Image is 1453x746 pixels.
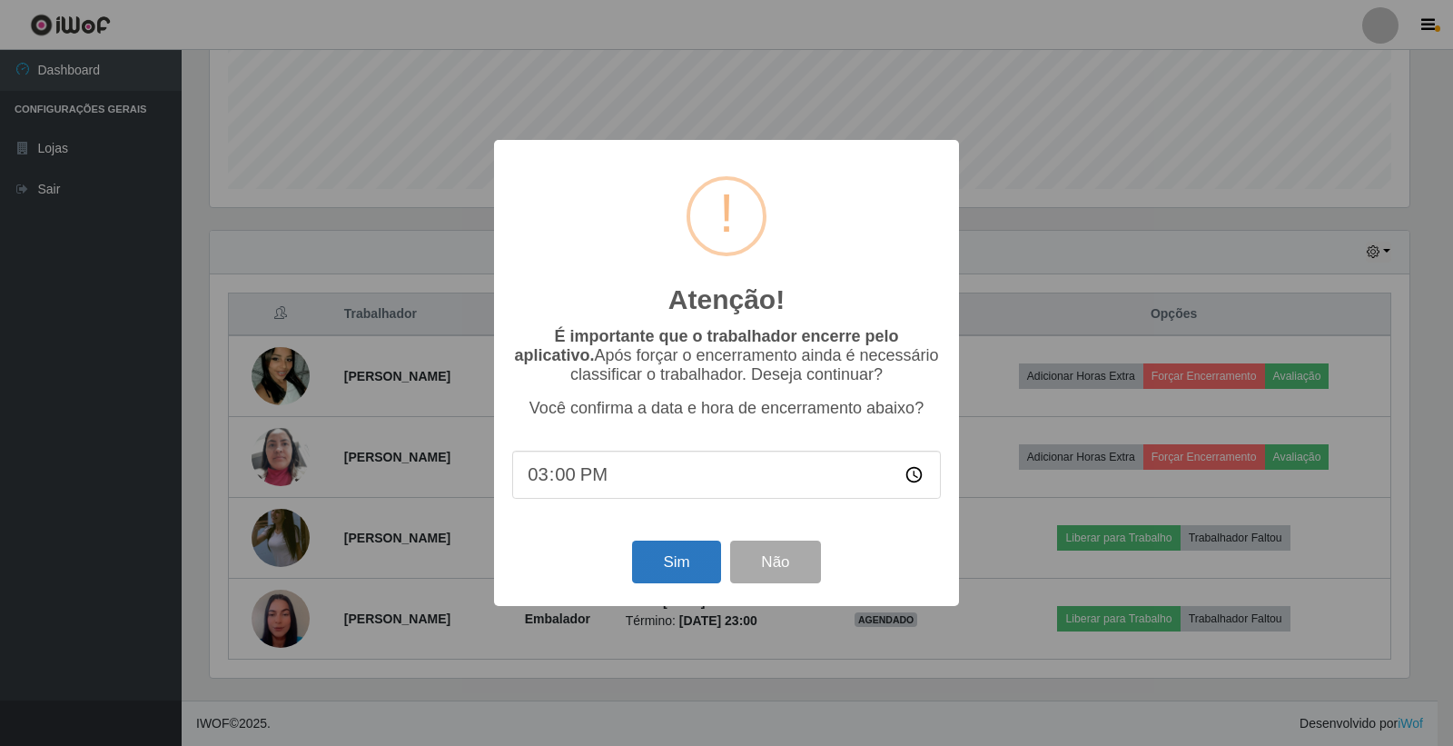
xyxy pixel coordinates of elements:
h2: Atenção! [668,283,785,316]
p: Após forçar o encerramento ainda é necessário classificar o trabalhador. Deseja continuar? [512,327,941,384]
button: Sim [632,541,720,583]
p: Você confirma a data e hora de encerramento abaixo? [512,399,941,418]
b: É importante que o trabalhador encerre pelo aplicativo. [514,327,898,364]
button: Não [730,541,820,583]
